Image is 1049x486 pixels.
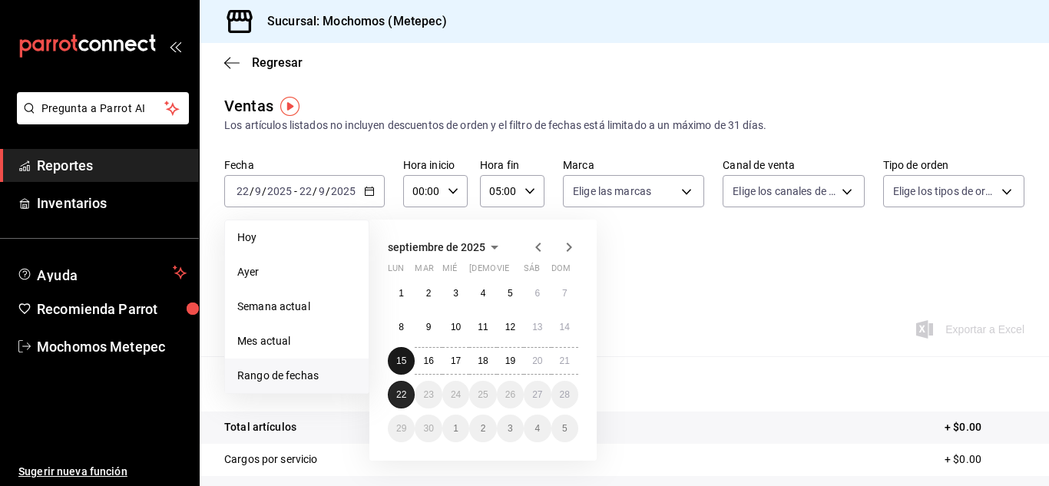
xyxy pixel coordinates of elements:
[551,347,578,375] button: 21 de septiembre de 2025
[388,381,415,408] button: 22 de septiembre de 2025
[37,263,167,282] span: Ayuda
[478,322,488,332] abbr: 11 de septiembre de 2025
[41,101,165,117] span: Pregunta a Parrot AI
[396,423,406,434] abbr: 29 de septiembre de 2025
[469,263,560,279] abbr: jueves
[318,185,326,197] input: --
[388,313,415,341] button: 8 de septiembre de 2025
[532,322,542,332] abbr: 13 de septiembre de 2025
[237,333,356,349] span: Mes actual
[388,241,485,253] span: septiembre de 2025
[396,389,406,400] abbr: 22 de septiembre de 2025
[551,415,578,442] button: 5 de octubre de 2025
[224,160,385,170] label: Fecha
[442,415,469,442] button: 1 de octubre de 2025
[415,279,442,307] button: 2 de septiembre de 2025
[551,263,571,279] abbr: domingo
[254,185,262,197] input: --
[388,415,415,442] button: 29 de septiembre de 2025
[426,322,432,332] abbr: 9 de septiembre de 2025
[399,322,404,332] abbr: 8 de septiembre de 2025
[415,263,433,279] abbr: martes
[224,117,1024,134] div: Los artículos listados no incluyen descuentos de orden y el filtro de fechas está limitado a un m...
[893,183,996,199] span: Elige los tipos de orden
[262,185,266,197] span: /
[442,313,469,341] button: 10 de septiembre de 2025
[524,415,551,442] button: 4 de octubre de 2025
[388,238,504,256] button: septiembre de 2025
[497,347,524,375] button: 19 de septiembre de 2025
[415,415,442,442] button: 30 de septiembre de 2025
[505,389,515,400] abbr: 26 de septiembre de 2025
[469,347,496,375] button: 18 de septiembre de 2025
[415,381,442,408] button: 23 de septiembre de 2025
[497,263,509,279] abbr: viernes
[532,355,542,366] abbr: 20 de septiembre de 2025
[403,160,468,170] label: Hora inicio
[388,279,415,307] button: 1 de septiembre de 2025
[534,288,540,299] abbr: 6 de septiembre de 2025
[497,415,524,442] button: 3 de octubre de 2025
[453,423,458,434] abbr: 1 de octubre de 2025
[224,451,318,468] p: Cargos por servicio
[17,92,189,124] button: Pregunta a Parrot AI
[250,185,254,197] span: /
[423,423,433,434] abbr: 30 de septiembre de 2025
[294,185,297,197] span: -
[236,185,250,197] input: --
[733,183,836,199] span: Elige los canales de venta
[497,313,524,341] button: 12 de septiembre de 2025
[442,381,469,408] button: 24 de septiembre de 2025
[11,111,189,127] a: Pregunta a Parrot AI
[469,313,496,341] button: 11 de septiembre de 2025
[481,288,486,299] abbr: 4 de septiembre de 2025
[478,389,488,400] abbr: 25 de septiembre de 2025
[551,381,578,408] button: 28 de septiembre de 2025
[883,160,1024,170] label: Tipo de orden
[524,381,551,408] button: 27 de septiembre de 2025
[480,160,544,170] label: Hora fin
[415,347,442,375] button: 16 de septiembre de 2025
[330,185,356,197] input: ----
[299,185,313,197] input: --
[237,299,356,315] span: Semana actual
[237,368,356,384] span: Rango de fechas
[388,347,415,375] button: 15 de septiembre de 2025
[399,288,404,299] abbr: 1 de septiembre de 2025
[469,415,496,442] button: 2 de octubre de 2025
[326,185,330,197] span: /
[508,423,513,434] abbr: 3 de octubre de 2025
[442,279,469,307] button: 3 de septiembre de 2025
[280,97,299,116] button: Tooltip marker
[396,355,406,366] abbr: 15 de septiembre de 2025
[255,12,447,31] h3: Sucursal: Mochomos (Metepec)
[451,355,461,366] abbr: 17 de septiembre de 2025
[423,355,433,366] abbr: 16 de septiembre de 2025
[426,288,432,299] abbr: 2 de septiembre de 2025
[562,288,568,299] abbr: 7 de septiembre de 2025
[524,347,551,375] button: 20 de septiembre de 2025
[423,389,433,400] abbr: 23 de septiembre de 2025
[469,279,496,307] button: 4 de septiembre de 2025
[534,423,540,434] abbr: 4 de octubre de 2025
[224,55,303,70] button: Regresar
[945,419,1024,435] p: + $0.00
[224,94,273,117] div: Ventas
[252,55,303,70] span: Regresar
[551,279,578,307] button: 7 de septiembre de 2025
[388,263,404,279] abbr: lunes
[573,183,651,199] span: Elige las marcas
[453,288,458,299] abbr: 3 de septiembre de 2025
[169,40,181,52] button: open_drawer_menu
[37,155,187,176] span: Reportes
[562,423,568,434] abbr: 5 de octubre de 2025
[224,419,296,435] p: Total artículos
[524,279,551,307] button: 6 de septiembre de 2025
[497,381,524,408] button: 26 de septiembre de 2025
[532,389,542,400] abbr: 27 de septiembre de 2025
[442,347,469,375] button: 17 de septiembre de 2025
[451,322,461,332] abbr: 10 de septiembre de 2025
[313,185,317,197] span: /
[551,313,578,341] button: 14 de septiembre de 2025
[524,263,540,279] abbr: sábado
